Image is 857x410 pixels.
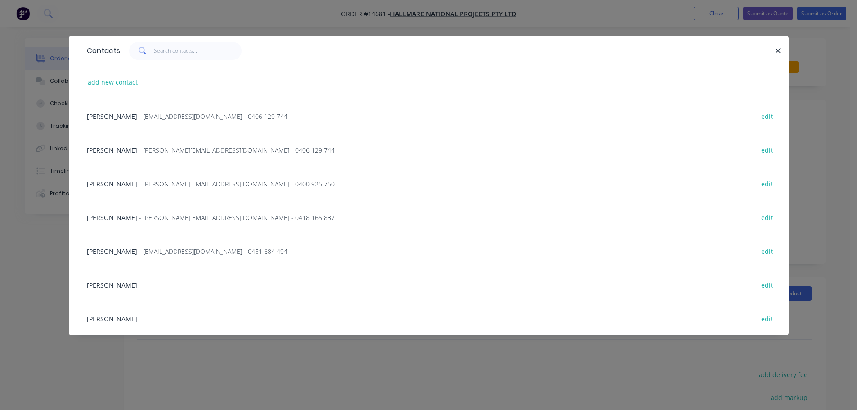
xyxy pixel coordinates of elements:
span: [PERSON_NAME] [87,281,137,289]
span: - [139,281,141,289]
button: edit [757,312,778,324]
span: - [PERSON_NAME][EMAIL_ADDRESS][DOMAIN_NAME] - 0400 925 750 [139,180,335,188]
div: Contacts [82,36,120,65]
span: [PERSON_NAME] [87,247,137,256]
button: edit [757,144,778,156]
span: [PERSON_NAME] [87,112,137,121]
span: - [PERSON_NAME][EMAIL_ADDRESS][DOMAIN_NAME] - 0406 129 744 [139,146,335,154]
span: [PERSON_NAME] [87,180,137,188]
button: edit [757,211,778,223]
span: - [EMAIL_ADDRESS][DOMAIN_NAME] - 0451 684 494 [139,247,287,256]
span: [PERSON_NAME] [87,213,137,222]
button: edit [757,177,778,189]
button: add new contact [83,76,143,88]
span: - [139,315,141,323]
span: [PERSON_NAME] [87,146,137,154]
button: edit [757,245,778,257]
button: edit [757,279,778,291]
input: Search contacts... [154,42,242,60]
span: - [EMAIL_ADDRESS][DOMAIN_NAME] - 0406 129 744 [139,112,287,121]
span: - [PERSON_NAME][EMAIL_ADDRESS][DOMAIN_NAME] - 0418 165 837 [139,213,335,222]
button: edit [757,110,778,122]
span: [PERSON_NAME] [87,315,137,323]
